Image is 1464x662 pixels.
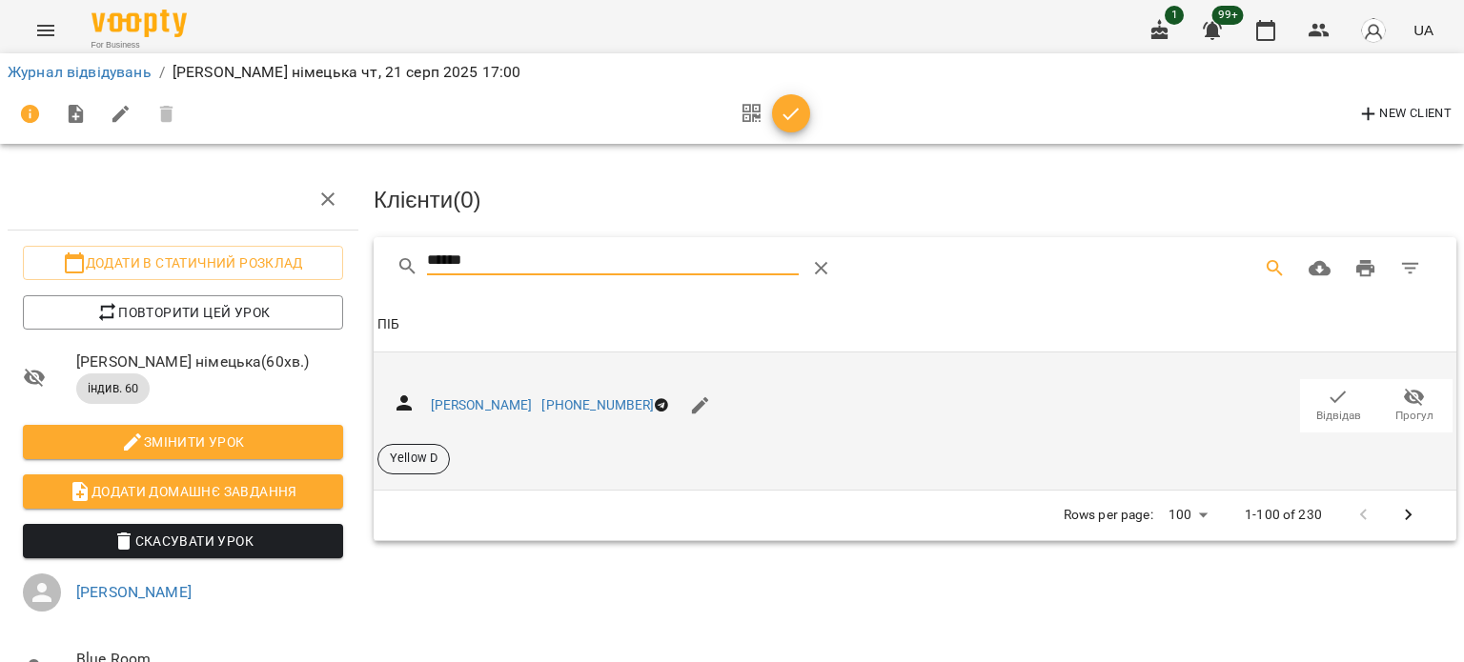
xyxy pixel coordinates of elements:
h3: Клієнти ( 0 ) [374,188,1456,212]
p: Rows per page: [1064,506,1153,525]
button: Next Page [1386,492,1432,538]
button: Відвідав [1300,379,1376,432]
span: UA [1413,20,1433,40]
div: Sort [377,313,399,336]
input: Search [427,246,800,276]
span: ПІБ [377,313,1453,336]
span: For Business [91,39,187,51]
button: New Client [1352,99,1456,130]
li: / [159,61,165,84]
p: 1-100 of 230 [1245,506,1322,525]
img: avatar_s.png [1360,17,1387,44]
a: [PERSON_NAME] [76,583,192,601]
span: Додати домашнє завдання [38,480,328,503]
span: Додати в статичний розклад [38,251,328,274]
span: 99+ [1212,6,1244,25]
button: Додати в статичний розклад [23,246,343,280]
span: Скасувати Урок [38,530,328,552]
button: UA [1406,12,1441,48]
span: індив. 60 [76,380,150,397]
a: Журнал відвідувань [8,63,152,81]
a: [PERSON_NAME] [431,397,533,412]
span: 1 [1165,6,1184,25]
span: Yellow D [378,450,449,467]
button: Прогул [1376,379,1453,432]
span: Прогул [1395,408,1433,424]
span: Повторити цей урок [38,301,328,324]
button: Завантажити CSV [1297,246,1343,291]
button: Search [1252,246,1298,291]
span: Відвідав [1316,408,1361,424]
div: 100 [1161,501,1214,529]
button: Скасувати Урок [23,524,343,558]
div: Table Toolbar [374,237,1456,298]
img: Voopty Logo [91,10,187,37]
span: Змінити урок [38,431,328,453]
p: [PERSON_NAME] німецька чт, 21 серп 2025 17:00 [173,61,521,84]
button: Повторити цей урок [23,295,343,330]
a: [PHONE_NUMBER] [541,397,654,412]
button: Додати домашнє завдання [23,474,343,509]
nav: breadcrumb [8,61,1456,84]
button: Menu [23,8,69,53]
button: Змінити урок [23,425,343,459]
span: [PERSON_NAME] німецька ( 60 хв. ) [76,351,343,373]
div: ПІБ [377,313,399,336]
button: Фільтр [1388,246,1433,291]
button: Друк [1343,246,1389,291]
span: New Client [1357,103,1452,126]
